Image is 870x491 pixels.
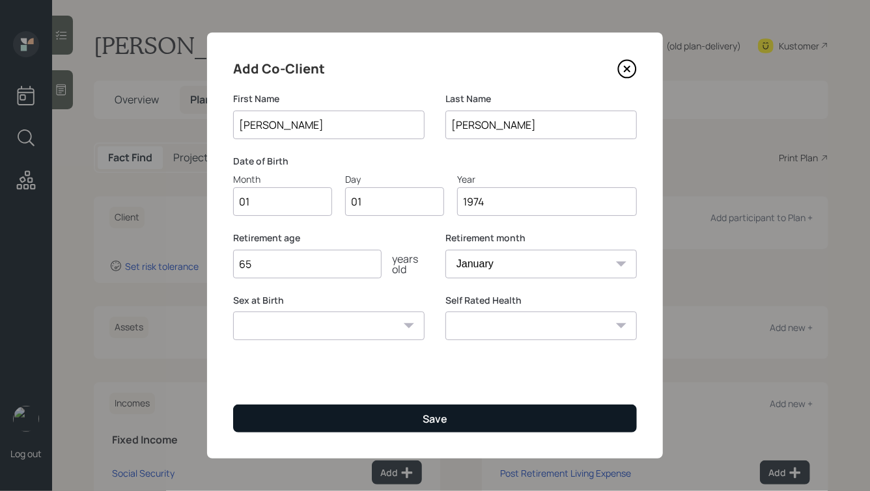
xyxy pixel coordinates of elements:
[233,172,332,186] div: Month
[382,254,425,274] div: years old
[345,172,444,186] div: Day
[233,232,425,245] label: Retirement age
[445,294,637,307] label: Self Rated Health
[457,187,637,216] input: Year
[233,155,637,168] label: Date of Birth
[233,92,425,105] label: First Name
[233,59,325,79] h4: Add Co-Client
[445,92,637,105] label: Last Name
[423,412,447,426] div: Save
[445,232,637,245] label: Retirement month
[345,187,444,216] input: Day
[233,294,425,307] label: Sex at Birth
[457,172,637,186] div: Year
[233,405,637,432] button: Save
[233,187,332,216] input: Month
